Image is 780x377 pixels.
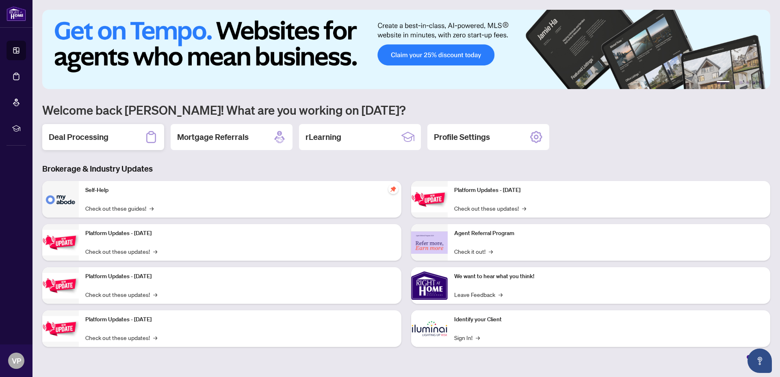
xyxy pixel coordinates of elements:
[153,290,157,299] span: →
[759,81,762,84] button: 6
[454,333,480,342] a: Sign In!→
[85,290,157,299] a: Check out these updates!→
[49,131,108,143] h2: Deal Processing
[411,187,448,212] img: Platform Updates - June 23, 2025
[85,333,157,342] a: Check out these updates!→
[85,315,395,324] p: Platform Updates - [DATE]
[177,131,249,143] h2: Mortgage Referrals
[454,204,526,213] a: Check out these updates!→
[746,81,749,84] button: 4
[739,81,743,84] button: 3
[305,131,341,143] h2: rLearning
[85,247,157,256] a: Check out these updates!→
[747,349,772,373] button: Open asap
[42,102,770,118] h1: Welcome back [PERSON_NAME]! What are you working on [DATE]?
[12,355,21,366] span: VP
[454,290,503,299] a: Leave Feedback→
[42,230,79,255] img: Platform Updates - September 16, 2025
[149,204,154,213] span: →
[153,247,157,256] span: →
[411,310,448,347] img: Identify your Client
[454,229,764,238] p: Agent Referral Program
[85,204,154,213] a: Check out these guides!→
[454,247,493,256] a: Check it out!→
[42,273,79,299] img: Platform Updates - July 21, 2025
[85,186,395,195] p: Self-Help
[752,81,756,84] button: 5
[85,272,395,281] p: Platform Updates - [DATE]
[733,81,736,84] button: 2
[454,272,764,281] p: We want to hear what you think!
[476,333,480,342] span: →
[42,10,770,89] img: Slide 0
[6,6,26,21] img: logo
[411,267,448,304] img: We want to hear what you think!
[42,316,79,342] img: Platform Updates - July 8, 2025
[411,231,448,254] img: Agent Referral Program
[454,315,764,324] p: Identify your Client
[85,229,395,238] p: Platform Updates - [DATE]
[42,163,770,174] h3: Brokerage & Industry Updates
[434,131,490,143] h2: Profile Settings
[717,81,730,84] button: 1
[153,333,157,342] span: →
[498,290,503,299] span: →
[489,247,493,256] span: →
[454,186,764,195] p: Platform Updates - [DATE]
[522,204,526,213] span: →
[388,184,398,194] span: pushpin
[42,181,79,218] img: Self-Help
